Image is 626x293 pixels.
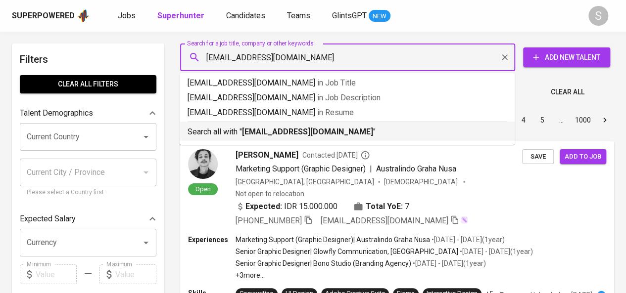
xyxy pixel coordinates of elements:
span: Save [527,151,549,163]
p: Expected Salary [20,213,76,225]
a: Superhunter [157,10,206,22]
span: Jobs [118,11,136,20]
span: in Resume [317,108,354,117]
p: Search all with " " [188,126,507,138]
p: +3 more ... [236,270,533,280]
span: Open [192,185,215,193]
span: [PHONE_NUMBER] [236,216,302,225]
a: Jobs [118,10,138,22]
p: [EMAIL_ADDRESS][DOMAIN_NAME] [188,107,507,119]
span: [PERSON_NAME] [236,149,298,161]
a: Candidates [226,10,267,22]
div: [GEOGRAPHIC_DATA], [GEOGRAPHIC_DATA] [236,177,374,187]
b: Superhunter [157,11,204,20]
p: Not open to relocation [236,189,304,199]
input: Value [36,264,77,284]
div: S [588,6,608,26]
p: [EMAIL_ADDRESS][DOMAIN_NAME] [188,77,507,89]
p: • [DATE] - [DATE] ( 1 year ) [411,258,486,268]
b: [EMAIL_ADDRESS][DOMAIN_NAME] [242,127,373,136]
span: 7 [405,201,409,212]
span: Contacted [DATE] [302,150,370,160]
span: Add to job [565,151,601,163]
div: … [553,115,569,125]
h6: Filters [20,51,156,67]
b: Expected: [245,201,282,212]
button: Clear All [547,83,588,101]
p: • [DATE] - [DATE] ( 1 year ) [458,247,533,256]
button: Go to page 4 [516,112,531,128]
a: Teams [287,10,312,22]
p: Please select a Country first [27,188,149,198]
span: Clear All filters [28,78,148,90]
span: in Job Description [317,93,381,102]
nav: pagination navigation [439,112,614,128]
button: Open [139,236,153,250]
button: Clear [498,50,512,64]
span: Add New Talent [531,51,602,64]
input: Value [115,264,156,284]
p: Experiences [188,235,236,245]
p: Talent Demographics [20,107,93,119]
a: Superpoweredapp logo [12,8,90,23]
button: Go to page 1000 [572,112,594,128]
span: Teams [287,11,310,20]
button: Add New Talent [523,47,610,67]
div: Superpowered [12,10,75,22]
button: Clear All filters [20,75,156,93]
button: Save [522,149,554,165]
button: Go to page 5 [534,112,550,128]
p: • [DATE] - [DATE] ( 1 year ) [430,235,505,245]
button: Go to next page [597,112,613,128]
button: Add to job [560,149,606,165]
p: Senior Graphic Designer | Glowfly Communication, [GEOGRAPHIC_DATA] [236,247,458,256]
div: IDR 15.000.000 [236,201,337,212]
img: magic_wand.svg [460,216,468,224]
div: Talent Demographics [20,103,156,123]
span: [DEMOGRAPHIC_DATA] [384,177,459,187]
img: 73469a9ea8b1a0a3083902a934d2420c.jpg [188,149,218,179]
b: Total YoE: [366,201,403,212]
a: GlintsGPT NEW [332,10,390,22]
span: | [370,163,372,175]
span: [EMAIL_ADDRESS][DOMAIN_NAME] [321,216,448,225]
span: NEW [369,11,390,21]
img: app logo [77,8,90,23]
span: Australindo Graha Nusa [376,164,456,173]
p: [EMAIL_ADDRESS][DOMAIN_NAME] [188,92,507,104]
span: Clear All [551,86,584,98]
span: Marketing Support (Graphic Designer) [236,164,366,173]
button: Open [139,130,153,144]
span: GlintsGPT [332,11,367,20]
span: in Job Title [317,78,356,87]
div: Expected Salary [20,209,156,229]
span: Candidates [226,11,265,20]
svg: By Batam recruiter [360,150,370,160]
p: Senior Graphic Designer | Bono Studio (Branding Agency) [236,258,411,268]
p: Marketing Support (Graphic Designer) | Australindo Graha Nusa [236,235,430,245]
